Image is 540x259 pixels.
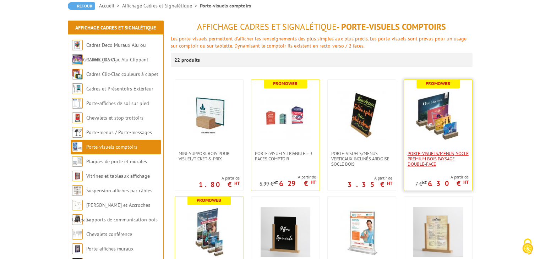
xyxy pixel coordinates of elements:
img: Mini-support bois pour visuel/ticket & prix [184,90,234,140]
a: Porte-affiches muraux [86,246,133,252]
span: PORTE-VISUELS/MENUS, SOCLE PREMIUM BOIS PAYSAGE DOUBLE-FACE [408,151,469,167]
a: Cadres Clic-Clac Alu Clippant [86,56,148,63]
span: A partir de [199,175,240,181]
p: 7 € [415,181,427,187]
a: PORTE-VISUELS/MENUS, SOCLE PREMIUM BOIS PAYSAGE DOUBLE-FACE [404,151,472,167]
img: Porte-menus / Porte-messages [72,127,83,138]
img: Cookies (fenêtre modale) [519,238,536,255]
a: Plaques de porte et murales [86,158,147,165]
img: Chevalets conférence [72,229,83,239]
b: Promoweb [197,197,221,203]
sup: HT [463,179,469,185]
a: Vitrines et tableaux affichage [86,173,150,179]
a: Porte-Visuels/Menus verticaux-inclinés ardoise socle bois [328,151,396,167]
img: Porte-visuels comptoirs [72,142,83,152]
span: Les porte-visuels permettent d'afficher les renseignements des plus simples aux plus précis. Les ... [171,35,467,49]
a: Porte-visuels triangle – 3 faces comptoir [251,151,320,161]
a: Retour [68,2,95,10]
b: Promoweb [426,81,450,87]
a: Mini-support bois pour visuel/ticket & prix [175,151,243,161]
a: Supports de communication bois [86,216,158,223]
sup: HT [273,180,278,185]
a: Porte-affiches de sol sur pied [86,100,149,106]
img: Cadres et Présentoirs Extérieur [72,83,83,94]
img: Cadres Deco Muraux Alu ou Bois [72,40,83,50]
span: Mini-support bois pour visuel/ticket & prix [179,151,240,161]
a: Suspension affiches par câbles [86,187,152,194]
p: 6.30 € [428,181,469,186]
span: Porte-Visuels/Menus verticaux-inclinés ardoise socle bois [331,151,392,167]
img: Plaques de porte et murales [72,156,83,167]
img: Porte-visuels triangle – 3 faces comptoir [261,90,310,140]
li: Porte-visuels comptoirs [200,2,251,9]
span: Affichage Cadres et Signalétique [197,21,337,32]
img: Porte-affiches muraux [72,243,83,254]
a: Cadres et Présentoirs Extérieur [86,86,153,92]
a: Accueil [99,2,122,9]
sup: HT [387,180,392,186]
img: Porte-visuels, Porte-menus 2 faces [337,207,387,257]
a: Porte-visuels comptoirs [86,144,137,150]
img: Porte-affiches de sol sur pied [72,98,83,109]
img: Cimaises et Accroches tableaux [72,200,83,210]
a: Affichage Cadres et Signalétique [122,2,200,9]
p: 3.35 € [348,182,392,187]
a: Affichage Cadres et Signalétique [75,24,156,31]
h1: - Porte-visuels comptoirs [171,22,473,32]
span: A partir de [348,175,392,181]
p: 6.99 € [260,181,278,187]
a: Porte-menus / Porte-messages [86,129,152,136]
span: Porte-visuels triangle – 3 faces comptoir [255,151,316,161]
sup: HT [311,179,316,185]
a: Cadres Clic-Clac couleurs à clapet [86,71,158,77]
img: Suspension affiches par câbles [72,185,83,196]
img: PORTE-VISUELS/MENUS, SOCLE PREMIUM BOIS PAYSAGE DOUBLE-FACE [413,90,463,140]
span: A partir de [415,174,469,180]
p: 1.80 € [199,182,240,187]
img: Vitrines et tableaux affichage [72,171,83,181]
a: [PERSON_NAME] et Accroches tableaux [72,202,150,223]
img: Chevalets et stop trottoirs [72,112,83,123]
a: Chevalets conférence [86,231,132,237]
img: Porte-Visuels/Menus verticaux-inclinés ardoise socle bois [337,90,387,140]
img: Porte-Visuels/Menus Plexiglass Verticaux Socle Bois 2 Montants [413,207,463,257]
sup: HT [234,180,240,186]
button: Cookies (fenêtre modale) [515,235,540,259]
a: Cadres Deco Muraux Alu ou [GEOGRAPHIC_DATA] [72,42,146,63]
img: Cadres Clic-Clac couleurs à clapet [72,69,83,79]
b: Promoweb [273,81,298,87]
img: Porte-Visuels/Menus ARDOISE Socle Bois 2 Montants [261,207,310,257]
p: 22 produits [174,53,201,67]
sup: HT [422,180,427,185]
span: A partir de [260,174,316,180]
p: 6.29 € [279,181,316,186]
a: Chevalets et stop trottoirs [86,115,143,121]
img: PORTE-VISUELS/MENUS, SOCLE PREMIUM BOIS PORTRAIT DOUBLE-FACE [184,207,234,257]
